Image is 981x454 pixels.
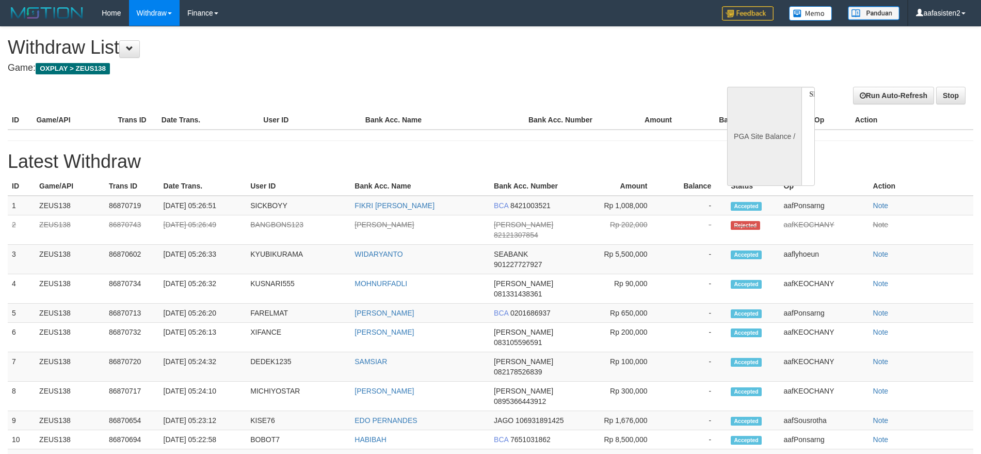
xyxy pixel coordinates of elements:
a: Run Auto-Refresh [853,87,934,104]
a: Note [873,357,889,366]
th: Op [810,111,851,130]
td: 86870719 [105,196,159,215]
td: 6 [8,323,35,352]
td: ZEUS138 [35,304,105,323]
td: Rp 200,000 [582,323,663,352]
span: [PERSON_NAME] [494,279,553,288]
td: [DATE] 05:23:12 [159,411,247,430]
a: HABIBAH [355,435,386,444]
span: BCA [494,201,508,210]
span: 082178526839 [494,368,542,376]
a: Note [873,416,889,425]
h1: Latest Withdraw [8,151,973,172]
span: 82121307854 [494,231,538,239]
td: aafSousrotha [780,411,869,430]
th: Bank Acc. Name [361,111,524,130]
th: Date Trans. [159,177,247,196]
span: SEABANK [494,250,528,258]
td: FARELMAT [246,304,350,323]
th: Bank Acc. Number [524,111,606,130]
h4: Game: [8,63,644,73]
td: aafKEOCHANY [780,382,869,411]
td: 9 [8,411,35,430]
a: Note [873,250,889,258]
span: Accepted [731,202,762,211]
span: Accepted [731,387,762,396]
td: [DATE] 05:26:32 [159,274,247,304]
td: - [663,196,727,215]
td: 1 [8,196,35,215]
td: aafKEOCHANY [780,274,869,304]
td: 86870602 [105,245,159,274]
span: 083105596591 [494,338,542,347]
a: Stop [936,87,966,104]
a: [PERSON_NAME] [355,309,414,317]
a: EDO PERNANDES [355,416,417,425]
span: [PERSON_NAME] [494,328,553,336]
th: Trans ID [114,111,157,130]
td: Rp 100,000 [582,352,663,382]
th: Amount [582,177,663,196]
td: 86870717 [105,382,159,411]
span: [PERSON_NAME] [494,357,553,366]
td: Rp 5,500,000 [582,245,663,274]
td: Rp 8,500,000 [582,430,663,449]
td: ZEUS138 [35,245,105,274]
a: SAMSIAR [355,357,387,366]
td: 7 [8,352,35,382]
th: Amount [606,111,687,130]
td: 4 [8,274,35,304]
td: KYUBIKURAMA [246,245,350,274]
td: [DATE] 05:24:32 [159,352,247,382]
td: - [663,352,727,382]
td: 86870734 [105,274,159,304]
th: User ID [246,177,350,196]
td: ZEUS138 [35,430,105,449]
td: Rp 300,000 [582,382,663,411]
span: 106931891425 [516,416,564,425]
td: [DATE] 05:22:58 [159,430,247,449]
img: Button%20Memo.svg [789,6,832,21]
a: [PERSON_NAME] [355,387,414,395]
a: Note [873,221,889,229]
span: 901227727927 [494,260,542,269]
a: Note [873,309,889,317]
td: aafPonsarng [780,304,869,323]
td: [DATE] 05:26:13 [159,323,247,352]
td: ZEUS138 [35,323,105,352]
td: BOBOT7 [246,430,350,449]
span: 7651031862 [510,435,551,444]
th: Action [869,177,973,196]
th: Game/API [35,177,105,196]
span: OXPLAY > ZEUS138 [36,63,110,74]
td: ZEUS138 [35,196,105,215]
td: aafKEOCHANY [780,352,869,382]
td: aafKEOCHANY [780,323,869,352]
span: Rejected [731,221,760,230]
th: Action [851,111,973,130]
td: - [663,304,727,323]
td: - [663,274,727,304]
td: aafPonsarng [780,196,869,215]
th: Status [727,177,779,196]
img: MOTION_logo.png [8,5,86,21]
td: 2 [8,215,35,245]
span: [PERSON_NAME] [494,387,553,395]
th: Game/API [32,111,114,130]
img: panduan.png [848,6,899,20]
td: XIFANCE [246,323,350,352]
td: [DATE] 05:26:20 [159,304,247,323]
td: BANGBONS123 [246,215,350,245]
td: DEDEK1235 [246,352,350,382]
td: KISE76 [246,411,350,430]
span: [PERSON_NAME] [494,221,553,229]
th: Balance [663,177,727,196]
h1: Withdraw List [8,37,644,58]
th: Bank Acc. Number [490,177,582,196]
td: 8 [8,382,35,411]
a: Note [873,387,889,395]
a: [PERSON_NAME] [355,328,414,336]
td: aafKEOCHANY [780,215,869,245]
span: Accepted [731,328,762,337]
span: Accepted [731,436,762,445]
